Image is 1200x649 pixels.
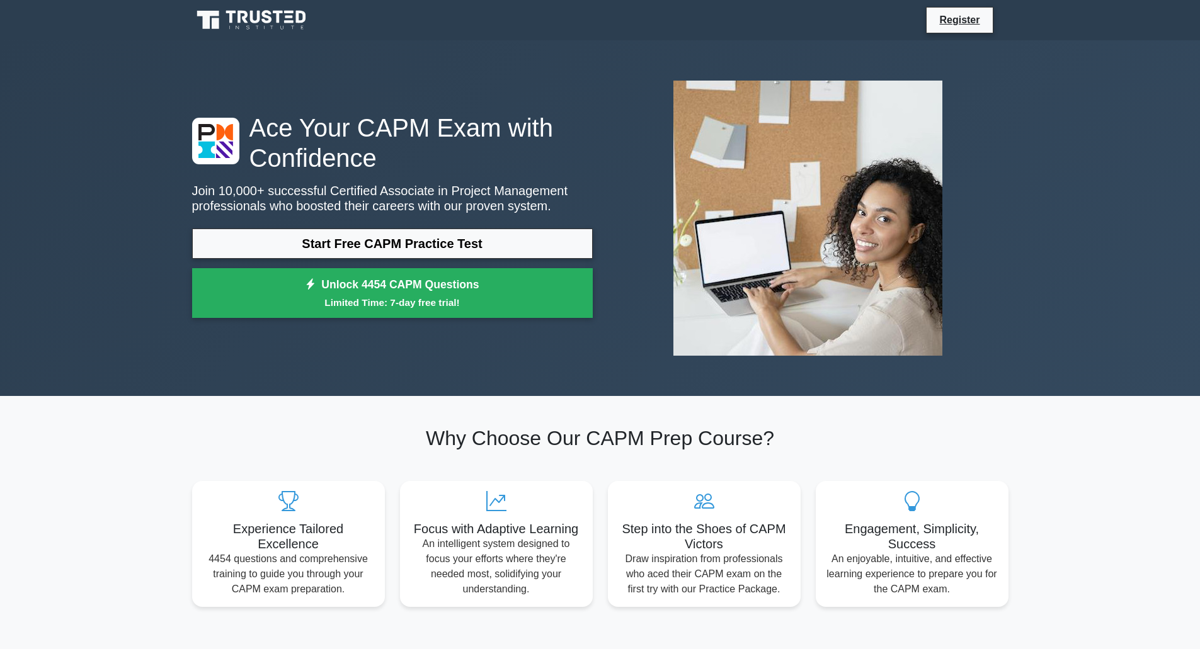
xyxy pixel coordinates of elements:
[192,113,593,173] h1: Ace Your CAPM Exam with Confidence
[826,551,998,597] p: An enjoyable, intuitive, and effective learning experience to prepare you for the CAPM exam.
[618,521,791,551] h5: Step into the Shoes of CAPM Victors
[932,12,987,28] a: Register
[618,551,791,597] p: Draw inspiration from professionals who aced their CAPM exam on the first try with our Practice P...
[202,551,375,597] p: 4454 questions and comprehensive training to guide you through your CAPM exam preparation.
[192,183,593,213] p: Join 10,000+ successful Certified Associate in Project Management professionals who boosted their...
[410,536,583,597] p: An intelligent system designed to focus your efforts where they're needed most, solidifying your ...
[192,426,1009,450] h2: Why Choose Our CAPM Prep Course?
[826,521,998,551] h5: Engagement, Simplicity, Success
[192,268,593,319] a: Unlock 4454 CAPM QuestionsLimited Time: 7-day free trial!
[208,295,577,310] small: Limited Time: 7-day free trial!
[410,521,583,536] h5: Focus with Adaptive Learning
[192,229,593,259] a: Start Free CAPM Practice Test
[202,521,375,551] h5: Experience Tailored Excellence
